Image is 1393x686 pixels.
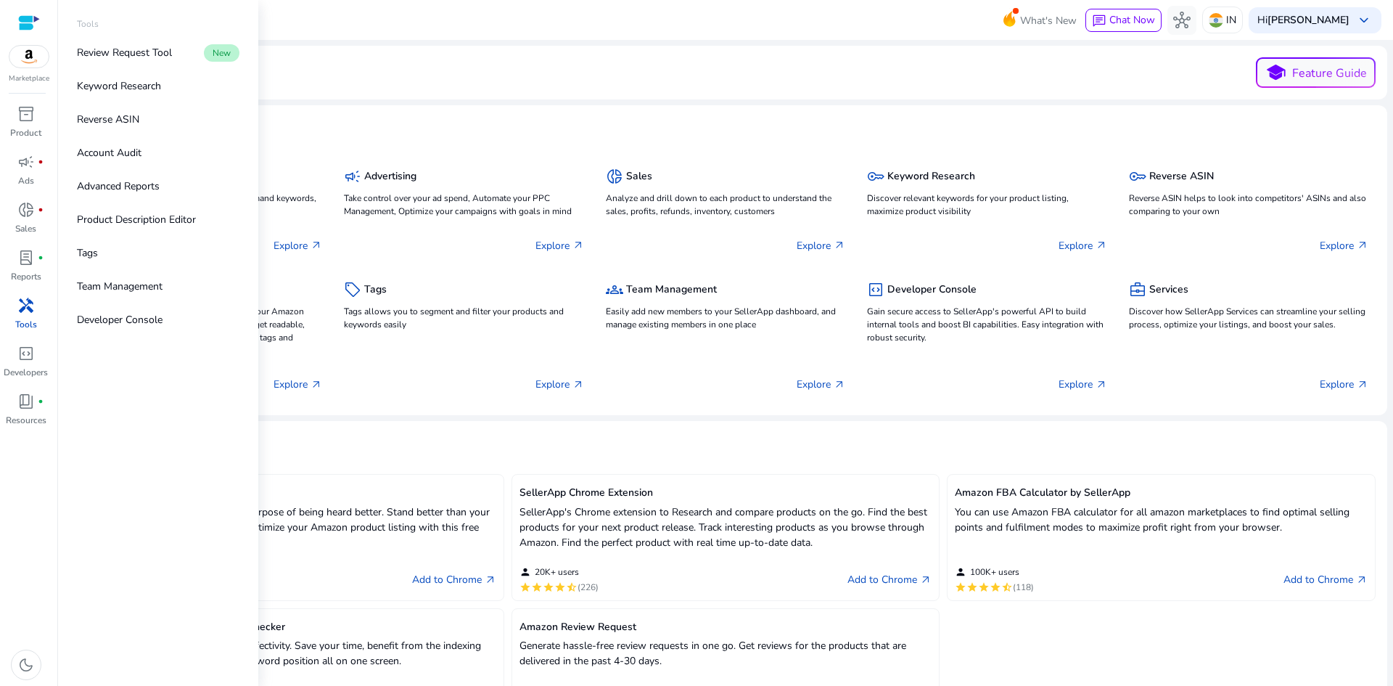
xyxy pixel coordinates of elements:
span: key [1129,168,1146,185]
p: Explore [1320,377,1368,392]
span: chat [1092,14,1106,28]
p: You can use Amazon FBA calculator for all amazon marketplaces to find optimal selling points and ... [955,505,1368,535]
span: school [1265,62,1286,83]
span: donut_small [17,201,35,219]
p: Discover relevant keywords for your product listing, maximize product visibility [867,192,1106,218]
span: arrow_outward [1357,379,1368,391]
span: groups [606,281,623,298]
p: Easily add new members to your SellerApp dashboard, and manage existing members in one place [606,305,845,331]
p: Marketplace [9,73,49,84]
a: Add to Chromearrow_outward [847,571,932,589]
span: key [867,168,884,185]
mat-icon: person [519,566,531,578]
span: arrow_outward [1096,379,1107,391]
span: arrow_outward [311,240,322,251]
p: Gain secure access to SellerApp's powerful API to build internal tools and boost BI capabilities.... [867,305,1106,344]
p: Developer Console [77,312,163,327]
p: Explore [535,238,584,253]
h5: Keyword Research [887,171,975,183]
h5: Services [1149,284,1188,296]
h5: Advertising [364,171,416,183]
p: Tools [15,318,37,331]
h5: Amazon FBA Calculator by SellerApp [955,487,1368,499]
button: hub [1167,6,1196,35]
mat-icon: star [554,581,566,593]
p: Built with focus on ease of use and effectivity. Save your time, benefit from the indexing inform... [83,638,496,669]
p: Explore [1059,377,1107,392]
span: 100K+ users [970,566,1019,578]
h5: Amazon Keyword Research Tool [83,487,496,499]
p: Team Management [77,279,163,294]
p: Reverse ASIN [77,112,139,127]
p: Explore [797,377,845,392]
mat-icon: star_half [566,581,578,593]
h5: Sales [626,171,652,183]
span: book_4 [17,393,35,410]
span: New [204,44,239,62]
p: Feature Guide [1292,65,1367,82]
span: sell [344,281,361,298]
h5: SellerApp Chrome Extension [519,487,932,499]
mat-icon: star [978,581,990,593]
span: arrow_outward [1357,240,1368,251]
p: Product Description Editor [77,212,196,227]
span: lab_profile [17,249,35,266]
span: arrow_outward [834,240,845,251]
mat-icon: star [531,581,543,593]
span: fiber_manual_record [38,255,44,261]
span: arrow_outward [1356,574,1368,586]
span: keyboard_arrow_down [1355,12,1373,29]
span: inventory_2 [17,105,35,123]
mat-icon: star [966,581,978,593]
mat-icon: star [955,581,966,593]
p: Sales [15,222,36,235]
p: Explore [1320,238,1368,253]
p: Resources [6,414,46,427]
span: (226) [578,581,599,593]
span: code_blocks [867,281,884,298]
p: Explore [274,238,322,253]
p: Explore [274,377,322,392]
span: What's New [1020,8,1077,33]
p: Tailor make your listing for the sole purpose of being heard better. Stand better than your compe... [83,505,496,550]
p: Account Audit [77,145,141,160]
span: arrow_outward [920,574,932,586]
span: arrow_outward [311,379,322,391]
p: Advanced Reports [77,179,160,194]
p: Developers [4,366,48,379]
p: Tags [77,245,98,261]
p: Ads [18,174,34,187]
span: donut_small [606,168,623,185]
p: Tags allows you to segment and filter your products and keywords easily [344,305,583,331]
mat-icon: star [543,581,554,593]
mat-icon: star [990,581,1001,593]
span: Chat Now [1109,13,1155,27]
p: Explore [535,377,584,392]
b: [PERSON_NAME] [1267,13,1349,27]
span: handyman [17,297,35,314]
p: Discover how SellerApp Services can streamline your selling process, optimize your listings, and ... [1129,305,1368,331]
p: IN [1226,7,1236,33]
span: fiber_manual_record [38,399,44,404]
h5: Developer Console [887,284,977,296]
h5: Tags [364,284,387,296]
h5: Amazon Review Request [519,621,932,634]
p: Product [10,126,41,139]
p: Generate hassle-free review requests in one go. Get reviews for the products that are delivered i... [519,638,932,669]
span: business_center [1129,281,1146,298]
p: Take control over your ad spend, Automate your PPC Management, Optimize your campaigns with goals... [344,192,583,218]
span: arrow_outward [834,379,845,391]
span: fiber_manual_record [38,159,44,165]
span: arrow_outward [572,379,584,391]
mat-icon: person [955,566,966,578]
p: Explore [1059,238,1107,253]
span: (118) [1013,581,1034,593]
span: arrow_outward [485,574,496,586]
h5: Amazon Keyword Ranking & Index Checker [83,621,496,634]
h5: Reverse ASIN [1149,171,1214,183]
a: Add to Chromearrow_outward [412,571,496,589]
p: SellerApp's Chrome extension to Research and compare products on the go. Find the best products f... [519,505,932,550]
span: 20K+ users [535,566,579,578]
p: Reports [11,270,41,283]
span: arrow_outward [1096,240,1107,251]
